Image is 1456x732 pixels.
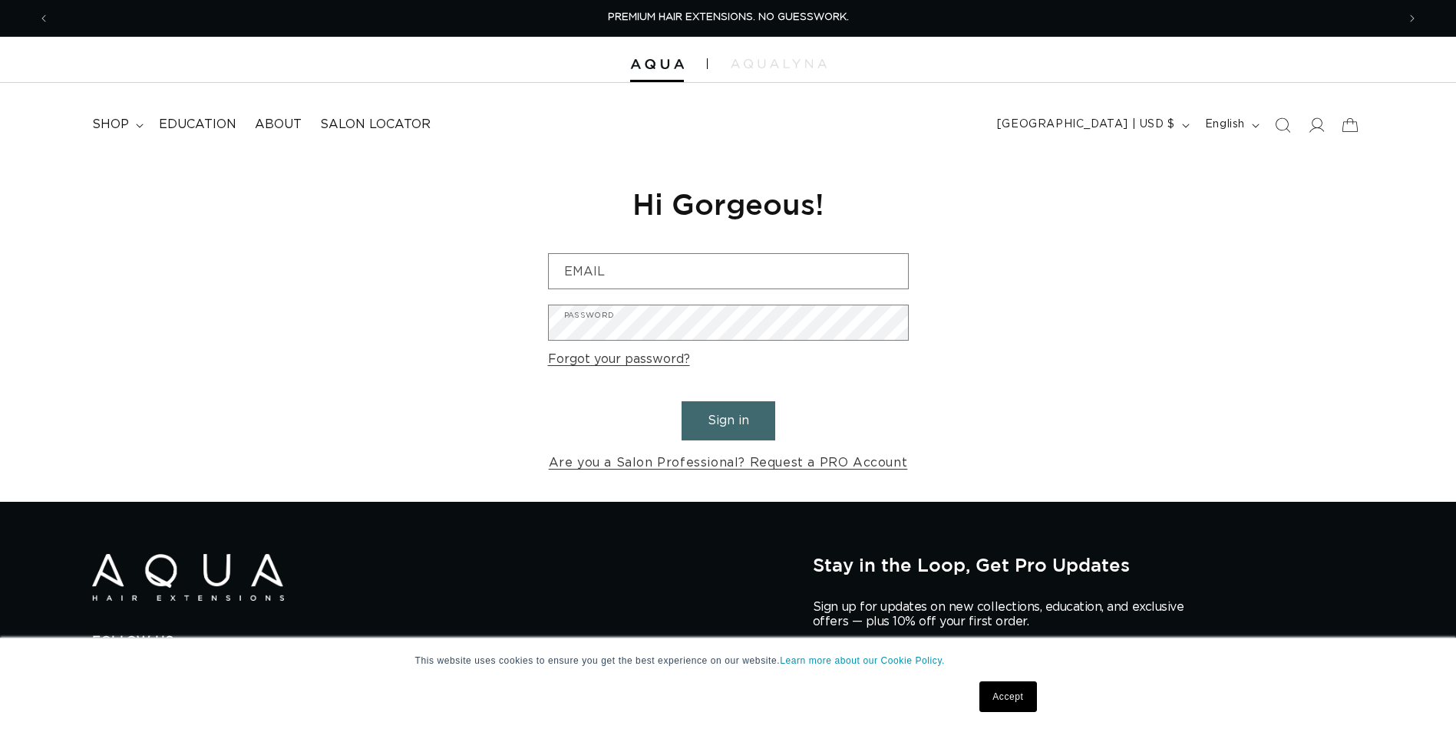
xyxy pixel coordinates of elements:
span: Salon Locator [320,117,431,133]
button: Sign in [682,401,775,440]
span: [GEOGRAPHIC_DATA] | USD $ [997,117,1175,133]
a: Learn more about our Cookie Policy. [780,655,945,666]
a: Are you a Salon Professional? Request a PRO Account [549,452,908,474]
p: This website uses cookies to ensure you get the best experience on our website. [415,654,1042,668]
a: About [246,107,311,142]
p: Sign up for updates on new collections, education, and exclusive offers — plus 10% off your first... [813,600,1197,629]
summary: shop [83,107,150,142]
img: aqualyna.com [731,59,827,68]
button: Previous announcement [27,4,61,33]
span: PREMIUM HAIR EXTENSIONS. NO GUESSWORK. [608,12,849,22]
a: Forgot your password? [548,348,690,371]
span: Education [159,117,236,133]
a: Accept [979,681,1036,712]
img: Aqua Hair Extensions [630,59,684,70]
h2: Stay in the Loop, Get Pro Updates [813,554,1364,575]
summary: Search [1266,108,1299,142]
span: About [255,117,302,133]
span: English [1205,117,1245,133]
h2: Follow Us [92,634,790,650]
button: [GEOGRAPHIC_DATA] | USD $ [988,110,1196,140]
a: Education [150,107,246,142]
a: Salon Locator [311,107,440,142]
img: Aqua Hair Extensions [92,554,284,601]
button: Next announcement [1395,4,1429,33]
button: English [1196,110,1266,140]
input: Email [549,254,908,289]
h1: Hi Gorgeous! [548,185,909,223]
span: shop [92,117,129,133]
